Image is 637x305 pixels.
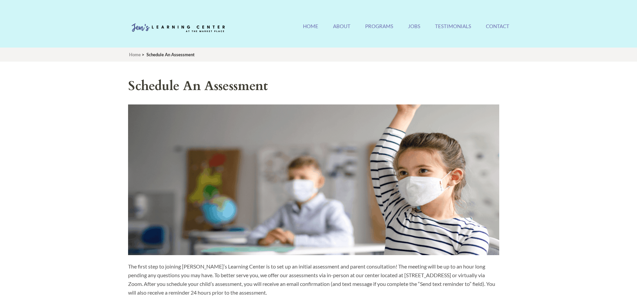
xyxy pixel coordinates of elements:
a: Testimonials [435,23,471,37]
p: The first step to joining [PERSON_NAME]’s Learning Center is to set up an initial assessment and ... [128,262,499,297]
a: Programs [365,23,393,37]
h1: Schedule An Assessment [128,77,499,96]
a: Home [129,52,141,57]
a: About [333,23,350,37]
a: Home [303,23,318,37]
span: > [142,52,144,57]
a: Jobs [408,23,420,37]
img: Jen's Learning Center Logo Transparent [128,18,228,38]
a: Contact [486,23,509,37]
